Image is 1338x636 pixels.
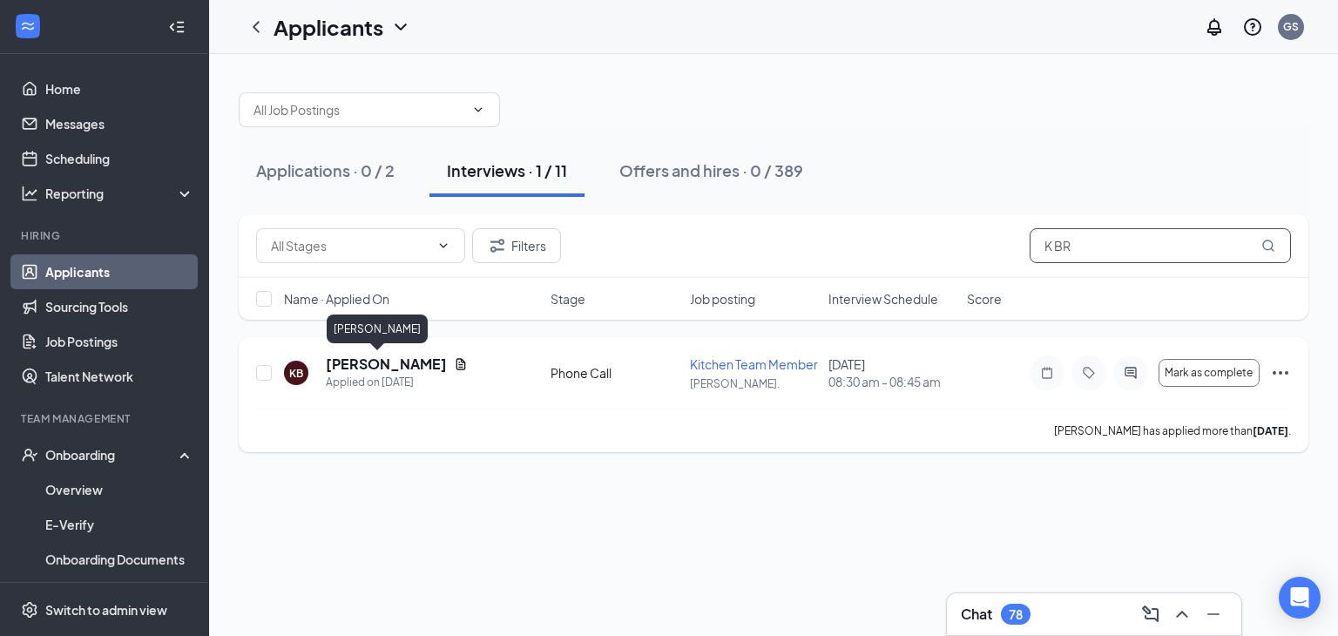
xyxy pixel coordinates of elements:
svg: Collapse [168,18,186,36]
p: [PERSON_NAME] has applied more than . [1054,423,1291,438]
input: All Stages [271,236,429,255]
div: [PERSON_NAME] [327,315,428,343]
span: Job posting [690,290,755,308]
div: Phone Call [551,364,679,382]
div: 78 [1009,607,1023,622]
div: Reporting [45,185,195,202]
h5: [PERSON_NAME] [326,355,447,374]
svg: ActiveChat [1120,366,1141,380]
span: Interview Schedule [828,290,938,308]
div: [DATE] [828,355,956,390]
input: All Job Postings [253,100,464,119]
svg: Analysis [21,185,38,202]
svg: Ellipses [1270,362,1291,383]
svg: Filter [487,235,508,256]
button: Mark as complete [1159,359,1260,387]
p: [PERSON_NAME]. [690,376,818,391]
a: Activity log [45,577,194,612]
h3: Chat [961,605,992,624]
a: Talent Network [45,359,194,394]
svg: Settings [21,601,38,619]
a: Onboarding Documents [45,542,194,577]
div: Switch to admin view [45,601,167,619]
svg: ChevronDown [471,103,485,117]
span: 08:30 am - 08:45 am [828,373,956,390]
div: Offers and hires · 0 / 389 [619,159,803,181]
svg: Tag [1078,366,1099,380]
svg: ChevronDown [436,239,450,253]
div: Applied on [DATE] [326,374,468,391]
button: ChevronUp [1168,600,1196,628]
div: Hiring [21,228,191,243]
svg: ChevronLeft [246,17,267,37]
svg: Note [1037,366,1058,380]
a: Home [45,71,194,106]
div: GS [1283,19,1299,34]
h1: Applicants [274,12,383,42]
a: Applicants [45,254,194,289]
input: Search in interviews [1030,228,1291,263]
svg: QuestionInfo [1242,17,1263,37]
span: Stage [551,290,585,308]
svg: Document [454,357,468,371]
a: Scheduling [45,141,194,176]
button: Filter Filters [472,228,561,263]
svg: UserCheck [21,446,38,463]
div: Onboarding [45,446,179,463]
div: Team Management [21,411,191,426]
span: Score [967,290,1002,308]
svg: Minimize [1203,604,1224,625]
div: KB [289,366,303,381]
svg: WorkstreamLogo [19,17,37,35]
div: Open Intercom Messenger [1279,577,1321,619]
b: [DATE] [1253,424,1288,437]
svg: ChevronUp [1172,604,1193,625]
a: Overview [45,472,194,507]
button: Minimize [1199,600,1227,628]
a: Messages [45,106,194,141]
span: Mark as complete [1165,367,1253,379]
svg: ComposeMessage [1140,604,1161,625]
svg: ChevronDown [390,17,411,37]
span: Name · Applied On [284,290,389,308]
svg: MagnifyingGlass [1261,239,1275,253]
svg: Notifications [1204,17,1225,37]
div: Interviews · 1 / 11 [447,159,567,181]
a: E-Verify [45,507,194,542]
span: Kitchen Team Member [690,356,818,372]
a: Sourcing Tools [45,289,194,324]
div: Applications · 0 / 2 [256,159,395,181]
button: ComposeMessage [1137,600,1165,628]
a: Job Postings [45,324,194,359]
